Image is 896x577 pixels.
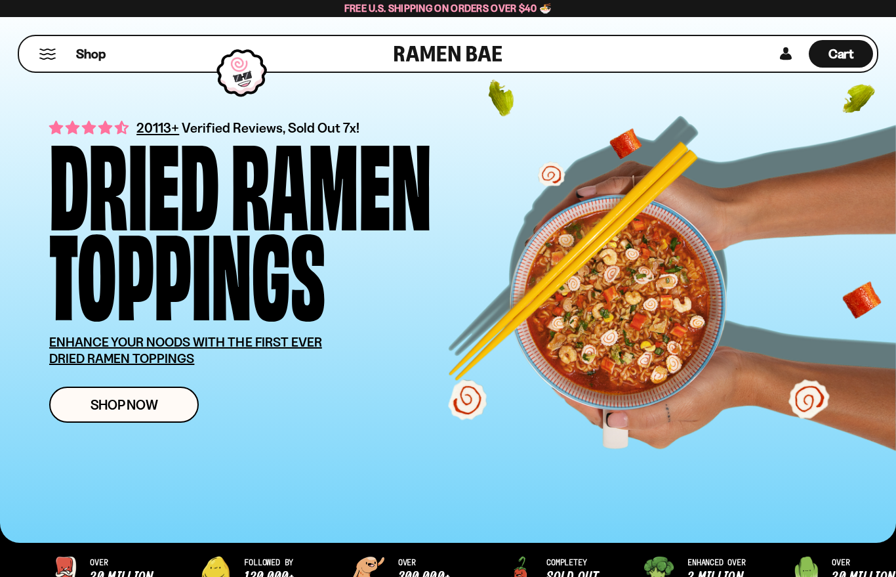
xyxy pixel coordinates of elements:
[76,45,106,63] span: Shop
[49,387,199,423] a: Shop Now
[76,40,106,68] a: Shop
[809,36,873,72] a: Cart
[49,224,325,314] div: Toppings
[344,2,552,14] span: Free U.S. Shipping on Orders over $40 🍜
[49,334,322,366] u: ENHANCE YOUR NOODS WITH THE FIRST EVER DRIED RAMEN TOPPINGS
[39,49,56,60] button: Mobile Menu Trigger
[49,135,219,224] div: Dried
[828,46,854,62] span: Cart
[91,398,158,412] span: Shop Now
[231,135,432,224] div: Ramen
